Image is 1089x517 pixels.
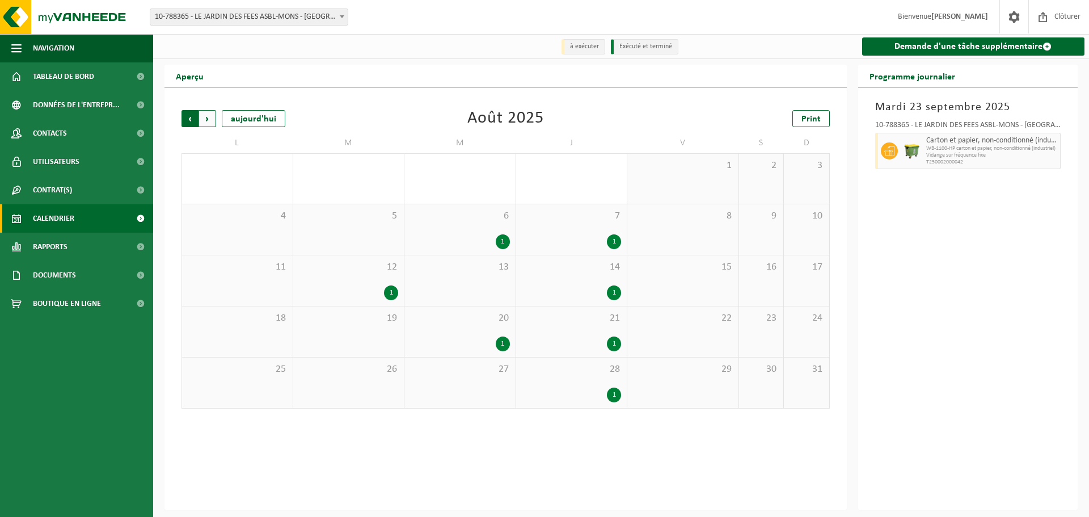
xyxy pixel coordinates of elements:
div: aujourd'hui [222,110,285,127]
span: 26 [299,363,399,376]
a: Demande d'une tâche supplémentaire [862,37,1085,56]
div: 10-788365 - LE JARDIN DES FEES ASBL-MONS - [GEOGRAPHIC_DATA] [875,121,1061,133]
span: Navigation [33,34,74,62]
span: 14 [522,261,622,274]
span: 13 [410,261,510,274]
span: Données de l'entrepr... [33,91,120,119]
span: 24 [790,312,823,325]
span: 30 [745,363,778,376]
span: Calendrier [33,204,74,233]
span: 28 [522,363,622,376]
span: 3 [790,159,823,172]
div: 1 [496,337,510,351]
span: 19 [299,312,399,325]
span: Vidange sur fréquence fixe [926,152,1058,159]
td: D [784,133,829,153]
span: Tableau de bord [33,62,94,91]
span: 11 [188,261,287,274]
span: 16 [745,261,778,274]
div: 1 [607,388,621,402]
span: Boutique en ligne [33,289,101,318]
span: 7 [522,210,622,222]
span: Suivant [199,110,216,127]
h3: Mardi 23 septembre 2025 [875,99,1061,116]
span: Contacts [33,119,67,148]
li: Exécuté et terminé [611,39,678,54]
td: M [293,133,405,153]
span: 6 [410,210,510,222]
span: Documents [33,261,76,289]
div: 1 [607,337,621,351]
span: 2 [745,159,778,172]
td: V [627,133,739,153]
span: 18 [188,312,287,325]
div: 1 [607,285,621,300]
span: 10-788365 - LE JARDIN DES FEES ASBL-MONS - MONS [150,9,348,26]
div: Août 2025 [467,110,544,127]
span: 21 [522,312,622,325]
span: Print [801,115,821,124]
span: 12 [299,261,399,274]
span: 10 [790,210,823,222]
span: T250002000042 [926,159,1058,166]
div: 1 [496,234,510,249]
img: WB-1100-HPE-GN-50 [904,142,921,159]
span: 4 [188,210,287,222]
div: 1 [607,234,621,249]
span: 8 [633,210,733,222]
span: 25 [188,363,287,376]
span: 9 [745,210,778,222]
span: 5 [299,210,399,222]
span: 20 [410,312,510,325]
span: Rapports [33,233,67,261]
span: Utilisateurs [33,148,79,176]
span: 22 [633,312,733,325]
span: 15 [633,261,733,274]
div: 1 [384,285,398,300]
span: Carton et papier, non-conditionné (industriel) [926,136,1058,145]
td: L [181,133,293,153]
span: 23 [745,312,778,325]
td: S [739,133,784,153]
span: 17 [790,261,823,274]
strong: [PERSON_NAME] [931,12,988,21]
span: 27 [410,363,510,376]
li: à exécuter [562,39,605,54]
span: 1 [633,159,733,172]
span: 29 [633,363,733,376]
a: Print [792,110,830,127]
h2: Programme journalier [858,65,966,87]
span: WB-1100-HP carton et papier, non-conditionné (industriel) [926,145,1058,152]
h2: Aperçu [164,65,215,87]
td: J [516,133,628,153]
span: Contrat(s) [33,176,72,204]
span: 31 [790,363,823,376]
span: Précédent [181,110,199,127]
span: 10-788365 - LE JARDIN DES FEES ASBL-MONS - MONS [150,9,348,25]
td: M [404,133,516,153]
